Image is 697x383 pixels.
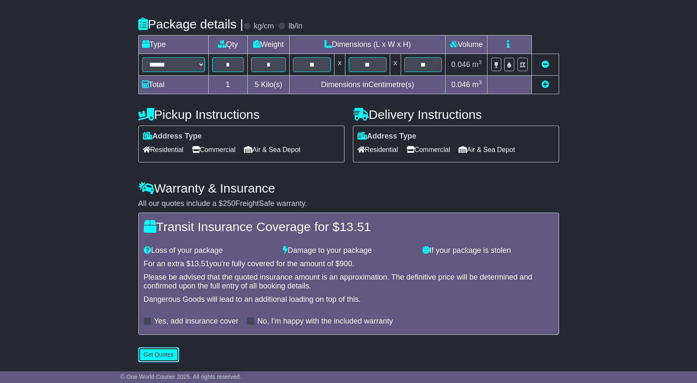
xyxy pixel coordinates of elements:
span: Air & Sea Depot [244,143,301,156]
button: Get Quotes [138,347,179,362]
span: m [472,80,482,89]
label: kg/cm [254,22,274,31]
td: Dimensions in Centimetre(s) [290,76,446,94]
h4: Package details | [138,17,244,31]
td: Volume [446,36,487,54]
span: Air & Sea Depot [459,143,515,156]
label: Address Type [143,132,202,141]
span: 250 [223,199,236,208]
span: Commercial [407,143,450,156]
h4: Warranty & Insurance [138,181,559,195]
span: 900 [339,260,352,268]
td: 1 [208,76,247,94]
div: All our quotes include a $ FreightSafe warranty. [138,199,559,208]
span: Residential [358,143,398,156]
label: Yes, add insurance cover [154,317,238,326]
span: 0.046 [451,60,470,69]
td: Dimensions (L x W x H) [290,36,446,54]
label: lb/in [288,22,302,31]
h4: Transit Insurance Coverage for $ [144,220,554,234]
td: Total [138,76,208,94]
div: For an extra $ you're fully covered for the amount of $ . [144,260,554,269]
td: Weight [247,36,290,54]
span: 13.51 [339,220,371,234]
div: Loss of your package [140,246,279,255]
h4: Pickup Instructions [138,108,345,121]
span: 0.046 [451,80,470,89]
span: Commercial [192,143,236,156]
div: Dangerous Goods will lead to an additional loading on top of this. [144,295,554,304]
span: © One World Courier 2025. All rights reserved. [120,373,241,380]
label: No, I'm happy with the included warranty [257,317,393,326]
a: Add new item [542,80,549,89]
span: 13.51 [191,260,210,268]
td: Type [138,36,208,54]
td: x [334,54,345,76]
sup: 3 [479,79,482,85]
td: Qty [208,36,247,54]
span: 5 [254,80,259,89]
div: Please be advised that the quoted insurance amount is an approximation. The definitive price will... [144,273,554,291]
div: Damage to your package [279,246,418,255]
div: If your package is stolen [418,246,558,255]
h4: Delivery Instructions [353,108,559,121]
span: Residential [143,143,184,156]
td: x [390,54,401,76]
span: m [472,60,482,69]
label: Address Type [358,132,417,141]
a: Remove this item [542,60,549,69]
td: Kilo(s) [247,76,290,94]
sup: 3 [479,59,482,65]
